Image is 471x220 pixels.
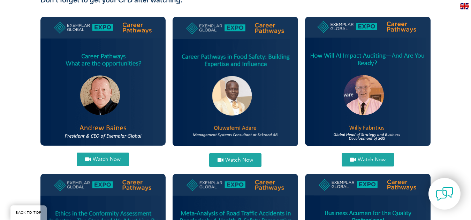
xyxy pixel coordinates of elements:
[173,17,298,146] img: Oluwafemi
[10,205,47,220] a: BACK TO TOP
[305,17,431,146] img: willy
[358,157,386,162] span: Watch Now
[40,17,166,146] img: andrew
[77,153,129,166] a: Watch Now
[436,185,453,203] img: contact-chat.png
[225,157,253,163] span: Watch Now
[460,3,469,9] img: en
[342,153,394,166] a: Watch Now
[93,157,121,162] span: Watch Now
[209,153,261,167] a: Watch Now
